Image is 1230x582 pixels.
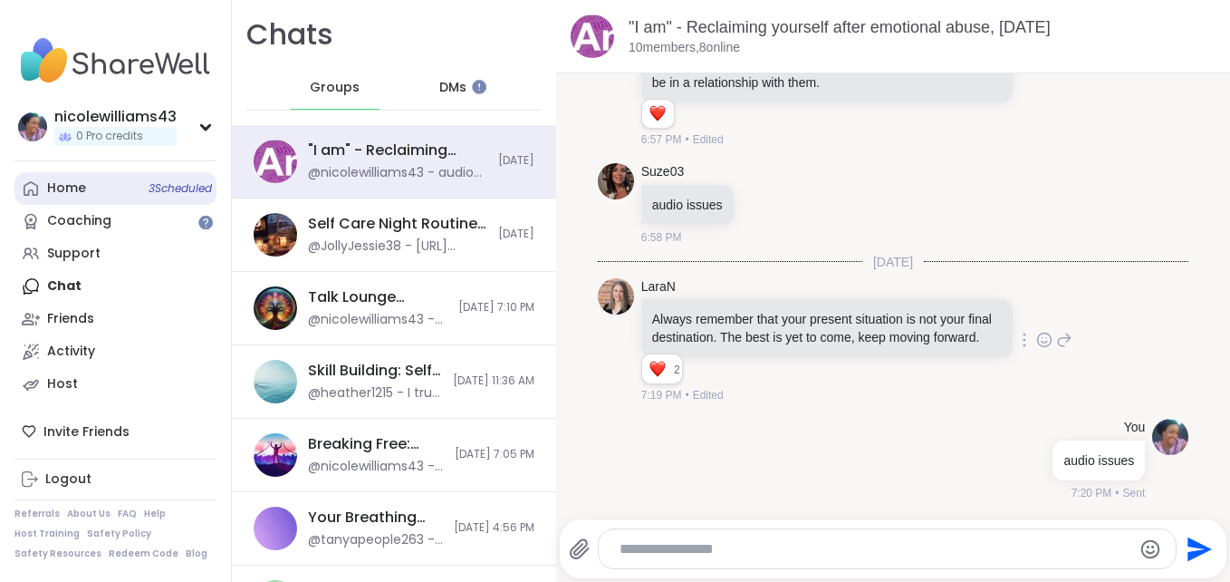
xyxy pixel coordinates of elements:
iframe: Spotlight [198,215,213,229]
a: Safety Resources [14,548,101,560]
div: "I am" - Reclaiming yourself after emotional abuse, [DATE] [308,141,487,160]
div: Skill Building: Self Compassion v. Inner Critic , [DATE] [308,361,442,381]
p: audio issues [652,196,723,214]
p: audio issues [1063,451,1134,470]
img: "I am" - Reclaiming yourself after emotional abuse, Oct 05 [571,15,614,58]
div: @nicolewilliams43 - audio issues [308,164,487,182]
img: https://sharewell-space-live.sfo3.digitaloceanspaces.com/user-generated/4c3452ed-ff10-463a-8f21-8... [598,278,634,315]
span: 7:19 PM [641,387,682,403]
span: • [685,131,688,148]
div: Logout [45,470,91,489]
div: Reaction list [642,354,674,383]
span: [DATE] [498,227,534,242]
div: Coaching [47,212,111,230]
a: Host [14,368,216,401]
img: Breaking Free: Early Recovery from Abuse, Oct 02 [254,433,297,477]
span: Edited [693,131,724,148]
img: "I am" - Reclaiming yourself after emotional abuse, Oct 05 [254,140,297,183]
div: Host [47,375,78,393]
a: Support [14,238,216,270]
span: [DATE] 7:10 PM [458,300,534,315]
a: Safety Policy [87,528,151,540]
div: @tanyapeople263 - Audio gone however I identify with everyone thank u for sharing have a blessed ... [308,531,443,549]
img: https://sharewell-space-live.sfo3.digitaloceanspaces.com/user-generated/3403c148-dfcf-4217-9166-8... [1152,419,1188,455]
span: [DATE] [862,253,924,271]
div: Talk Lounge “Sacred Saturdays” , [DATE] [308,287,447,307]
a: About Us [67,508,111,520]
a: Suze03 [641,163,684,181]
div: Invite Friends [14,415,216,448]
textarea: Type your message [620,540,1124,558]
span: • [1115,485,1119,501]
a: Referrals [14,508,60,520]
div: @heather1215 - I truly hope you find the therapist or [MEDICAL_DATA] that you feel is attentive t... [308,384,442,403]
div: Support [47,245,101,263]
span: 6:58 PM [641,229,682,246]
div: Friends [47,310,94,328]
span: 0 Pro credits [76,129,143,144]
h1: Chats [246,15,333,55]
a: Host Training [14,528,80,540]
div: @JollyJessie38 - [URL][DOMAIN_NAME] [308,238,487,256]
span: 7:20 PM [1071,485,1112,501]
span: Groups [310,79,360,97]
span: 6:57 PM [641,131,682,148]
img: nicolewilliams43 [18,112,47,141]
img: Skill Building: Self Compassion v. Inner Critic , Oct 03 [254,360,297,403]
span: Sent [1123,485,1146,501]
a: Coaching [14,205,216,238]
span: [DATE] 11:36 AM [453,373,534,389]
div: @nicolewilliams43 - Sorry had a important phone call [308,311,447,329]
a: Home3Scheduled [14,172,216,205]
span: 2 [674,362,682,378]
p: 10 members, 8 online [629,39,740,57]
button: Reactions: love [648,362,667,376]
a: Help [144,508,166,520]
a: "I am" - Reclaiming yourself after emotional abuse, [DATE] [629,18,1051,36]
a: Activity [14,335,216,368]
div: Breaking Free: Early Recovery from [GEOGRAPHIC_DATA], [DATE] [308,434,444,454]
img: ShareWell Nav Logo [14,29,216,92]
span: [DATE] [498,153,534,169]
a: Redeem Code [109,548,178,560]
a: Friends [14,303,216,335]
button: Reactions: love [648,107,667,121]
span: DMs [439,79,466,97]
img: Your Breathing Room, Oct 02 [254,507,297,550]
a: Blog [186,548,207,560]
div: Reaction list [642,100,674,129]
img: Talk Lounge “Sacred Saturdays” , Oct 04 [254,286,297,330]
div: Self Care Night Routine Check In, [DATE] [308,214,487,234]
span: [DATE] 4:56 PM [454,520,534,536]
div: @nicolewilliams43 - I’m trying to but that is not fair to you guys that you guys had to hear yell... [308,458,444,476]
div: nicolewilliams43 [54,107,177,127]
h4: You [1124,419,1146,437]
img: Self Care Night Routine Check In, Oct 03 [254,213,297,257]
img: https://sharewell-space-live.sfo3.digitaloceanspaces.com/user-generated/d68e32f1-75d2-4dac-94c6-4... [598,163,634,199]
span: 3 Scheduled [149,181,212,196]
p: Always remember that your present situation is not your final destination. The best is yet to com... [652,310,1002,346]
iframe: Spotlight [472,80,486,94]
span: • [685,387,688,403]
span: Edited [693,387,724,403]
a: Logout [14,463,216,496]
span: [DATE] 7:05 PM [455,447,534,462]
a: LaraN [641,278,676,296]
button: Send [1177,529,1217,569]
div: Home [47,179,86,198]
button: Emoji picker [1139,538,1161,560]
a: FAQ [118,508,137,520]
p: I release people who need me to stay dysfunctional in order to be in a relationship with them. [652,55,1002,92]
div: Activity [47,343,95,361]
div: Your Breathing Room, [DATE] [308,508,443,528]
